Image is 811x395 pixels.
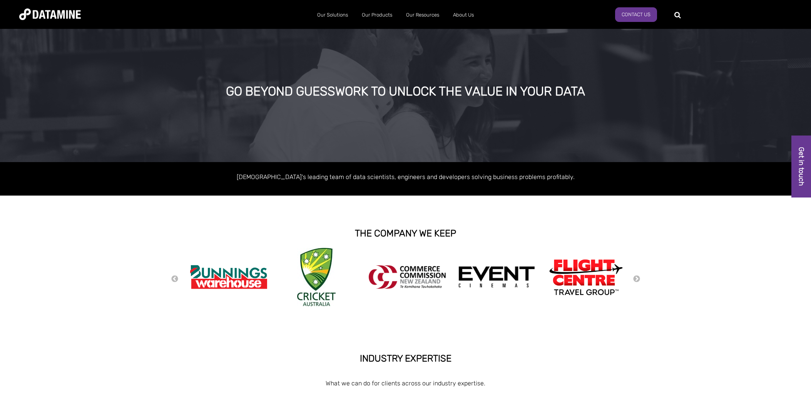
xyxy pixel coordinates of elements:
img: event cinemas [458,266,535,288]
a: Contact us [615,7,657,22]
span: What we can do for clients across our industry expertise. [326,380,485,387]
a: Get in touch [791,136,811,197]
a: About Us [446,5,481,25]
button: Previous [171,275,179,283]
img: commercecommission [369,265,446,289]
img: Bunnings Warehouse [190,263,267,291]
a: Our Resources [399,5,446,25]
a: Our Solutions [310,5,355,25]
button: Next [633,275,640,283]
p: [DEMOGRAPHIC_DATA]'s leading team of data scientists, engineers and developers solving business p... [186,172,625,182]
img: Cricket Australia [297,248,336,306]
a: Our Products [355,5,399,25]
img: Flight Centre [547,257,624,297]
img: Datamine [19,8,81,20]
strong: THE COMPANY WE KEEP [355,228,456,239]
div: GO BEYOND GUESSWORK TO UNLOCK THE VALUE IN YOUR DATA [91,85,720,99]
strong: INDUSTRY EXPERTISE [360,353,451,364]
